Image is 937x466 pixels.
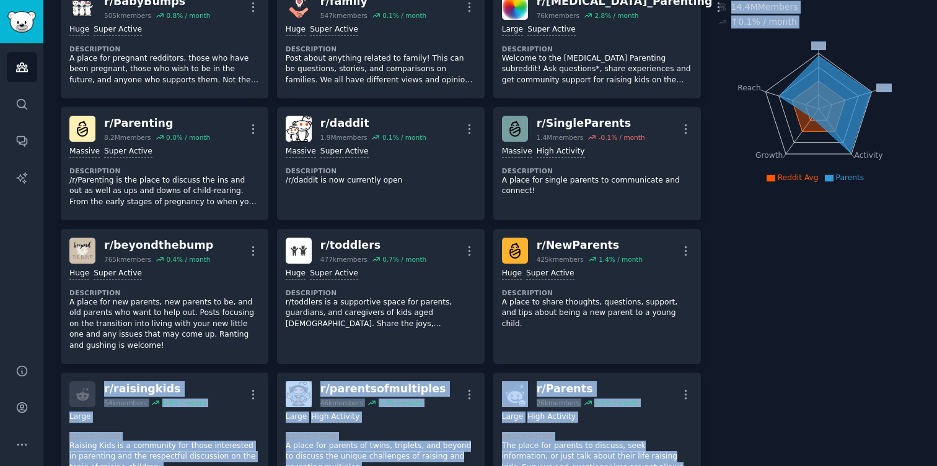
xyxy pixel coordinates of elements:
[286,288,476,297] dt: Description
[104,399,147,407] div: 54k members
[502,288,692,297] dt: Description
[69,53,260,86] p: A place for pregnant redditors, those who have been pregnant, those who wish to be in the future,...
[537,133,584,142] div: 1.4M members
[320,255,367,264] div: 477k members
[502,24,523,36] div: Large
[69,238,95,264] img: beyondthebump
[320,399,363,407] div: 46k members
[104,381,206,397] div: r/ raisingkids
[286,45,476,53] dt: Description
[286,53,476,86] p: Post about anything related to family! This can be questions, stories, and comparisons on familie...
[502,412,523,423] div: Large
[286,175,476,186] p: /r/daddit is now currently open
[502,146,532,158] div: Massive
[104,133,151,142] div: 8.2M members
[166,133,210,142] div: 0.0 % / month
[61,229,268,364] a: beyondthebumpr/beyondthebump765kmembers0.4% / monthHugeSuper ActiveDescriptionA place for new par...
[69,288,260,297] dt: Description
[737,83,761,92] tspan: Reach
[502,166,692,175] dt: Description
[310,24,358,36] div: Super Active
[502,238,528,264] img: NewParents
[104,255,151,264] div: 765k members
[755,151,783,160] tspan: Growth
[382,11,426,20] div: 0.1 % / month
[537,11,579,20] div: 76k members
[104,116,210,131] div: r/ Parenting
[320,146,369,158] div: Super Active
[594,399,638,407] div: 2.1 % / month
[286,116,312,142] img: daddit
[502,175,692,197] p: A place for single parents to communicate and connect!
[166,11,210,20] div: 0.8 % / month
[502,45,692,53] dt: Description
[286,268,306,280] div: Huge
[537,146,585,158] div: High Activity
[599,255,643,264] div: 1.4 % / month
[7,11,36,33] img: GummySearch logo
[502,116,528,142] img: SingleParents
[731,15,797,28] div: ↑ 0.1 % / month
[286,381,312,407] img: parentsofmultiples
[502,268,522,280] div: Huge
[537,255,584,264] div: 425k members
[166,255,210,264] div: 0.4 % / month
[718,1,920,14] div: 14.4M Members
[94,24,142,36] div: Super Active
[69,116,95,142] img: Parenting
[836,173,864,182] span: Parents
[69,166,260,175] dt: Description
[594,11,638,20] div: 2.8 % / month
[69,297,260,352] p: A place for new parents, new parents to be, and old parents who want to help out. Posts focusing ...
[286,412,307,423] div: Large
[69,268,89,280] div: Huge
[876,83,892,92] tspan: Size
[537,238,643,253] div: r/ NewParents
[61,107,268,220] a: Parentingr/Parenting8.2Mmembers0.0% / monthMassiveSuper ActiveDescription/r/Parenting is the plac...
[286,238,312,264] img: toddlers
[69,45,260,53] dt: Description
[502,53,692,86] p: Welcome to the [MEDICAL_DATA] Parenting subreddit! Ask questions*, share experiences and get comm...
[320,116,426,131] div: r/ daddit
[811,41,826,50] tspan: Age
[526,268,574,280] div: Super Active
[69,175,260,208] p: /r/Parenting is the place to discuss the ins and out as well as ups and downs of child-rearing. F...
[537,381,639,397] div: r/ Parents
[286,297,476,330] p: r/toddlers is a supportive space for parents, guardians, and caregivers of kids aged [DEMOGRAPHIC...
[69,412,90,423] div: Large
[277,107,485,220] a: dadditr/daddit1.9Mmembers0.1% / monthMassiveSuper ActiveDescription/r/daddit is now currently open
[379,399,423,407] div: 1.7 % / month
[104,11,151,20] div: 505k members
[310,268,358,280] div: Super Active
[599,133,645,142] div: -0.1 % / month
[382,255,426,264] div: 0.7 % / month
[320,11,367,20] div: 547k members
[104,146,152,158] div: Super Active
[311,412,359,423] div: High Activity
[537,399,579,407] div: 26k members
[277,229,485,364] a: toddlersr/toddlers477kmembers0.7% / monthHugeSuper ActiveDescriptionr/toddlers is a supportive sp...
[162,399,206,407] div: 0.4 % / month
[502,297,692,330] p: A place to share thoughts, questions, support, and tips about being a new parent to a young child.
[286,432,476,441] dt: Description
[527,412,576,423] div: High Activity
[854,151,882,160] tspan: Activity
[493,107,701,220] a: SingleParentsr/SingleParents1.4Mmembers-0.1% / monthMassiveHigh ActivityDescriptionA place for si...
[69,432,260,441] dt: Description
[94,268,142,280] div: Super Active
[502,432,692,441] dt: Description
[527,24,576,36] div: Super Active
[320,238,426,253] div: r/ toddlers
[320,381,446,397] div: r/ parentsofmultiples
[537,116,645,131] div: r/ SingleParents
[69,24,89,36] div: Huge
[286,166,476,175] dt: Description
[104,238,213,253] div: r/ beyondthebump
[286,24,306,36] div: Huge
[493,229,701,364] a: NewParentsr/NewParents425kmembers1.4% / monthHugeSuper ActiveDescriptionA place to share thoughts...
[69,146,100,158] div: Massive
[778,173,819,182] span: Reddit Avg
[286,146,316,158] div: Massive
[382,133,426,142] div: 0.1 % / month
[502,381,528,407] img: Parents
